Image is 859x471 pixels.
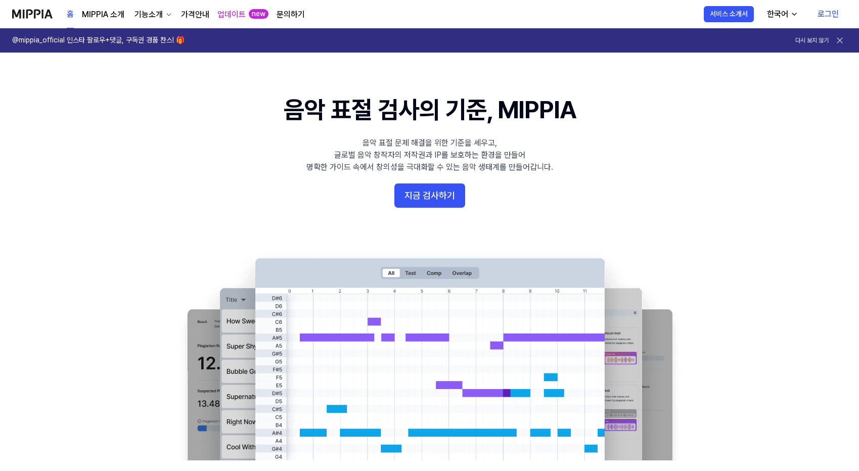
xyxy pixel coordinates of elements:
[277,9,305,21] a: 문의하기
[82,9,124,21] a: MIPPIA 소개
[132,9,165,21] div: 기능소개
[306,137,553,173] div: 음악 표절 문제 해결을 위한 기준을 세우고, 글로벌 음악 창작자의 저작권과 IP를 보호하는 환경을 만들어 명확한 가이드 속에서 창의성을 극대화할 수 있는 음악 생태계를 만들어...
[181,9,209,21] a: 가격안내
[217,9,246,21] a: 업데이트
[249,9,268,19] div: new
[132,9,173,21] button: 기능소개
[67,1,74,28] a: 홈
[765,8,790,20] div: 한국어
[284,93,575,127] h1: 음악 표절 검사의 기준, MIPPIA
[704,6,754,22] button: 서비스 소개서
[12,35,185,45] h1: @mippia_official 인스타 팔로우+댓글, 구독권 경품 찬스! 🎁
[394,183,465,208] button: 지금 검사하기
[759,4,804,24] button: 한국어
[795,36,829,45] button: 다시 보지 않기
[167,248,693,460] img: main Image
